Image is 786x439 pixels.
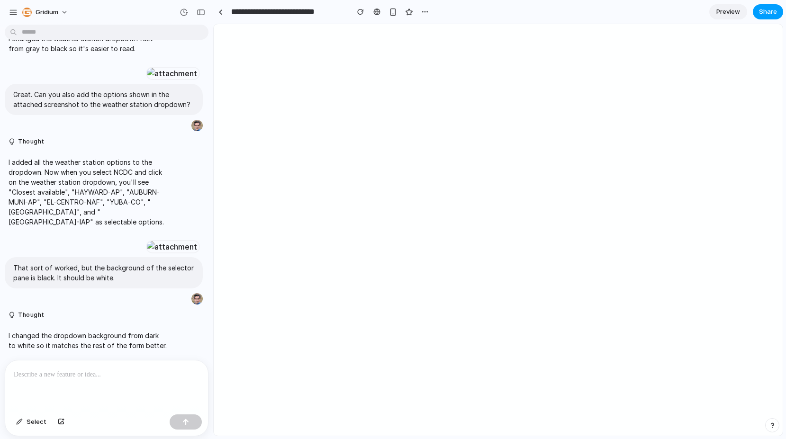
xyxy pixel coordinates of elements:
[716,7,740,17] span: Preview
[9,157,167,227] p: I added all the weather station options to the dropdown. Now when you select NCDC and click on th...
[13,90,194,109] p: Great. Can you also add the options shown in the attached screenshot to the weather station dropd...
[36,8,58,17] span: Gridium
[27,417,46,427] span: Select
[9,331,167,350] p: I changed the dropdown background from dark to white so it matches the rest of the form better.
[18,5,73,20] button: Gridium
[9,34,167,54] p: I changed the weather station dropdown text from gray to black so it's easier to read.
[709,4,747,19] a: Preview
[753,4,783,19] button: Share
[13,263,194,283] p: That sort of worked, but the background of the selector pane is black. It should be white.
[759,7,777,17] span: Share
[11,414,51,430] button: Select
